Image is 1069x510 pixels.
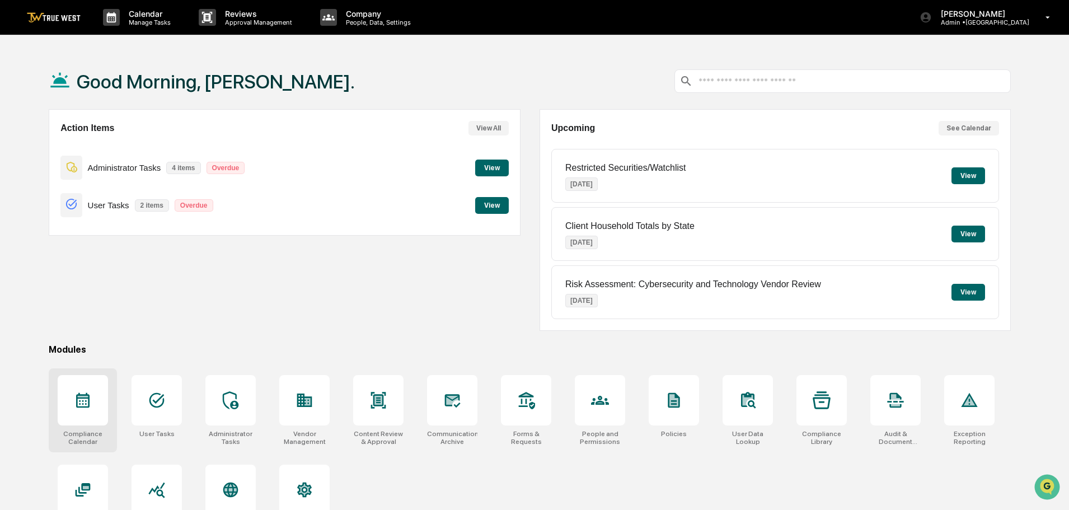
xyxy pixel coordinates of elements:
[22,250,71,261] span: Data Lookup
[111,278,135,286] span: Pylon
[216,9,298,18] p: Reviews
[468,121,509,135] button: View All
[661,430,687,438] div: Policies
[337,18,416,26] p: People, Data, Settings
[11,251,20,260] div: 🔎
[216,18,298,26] p: Approval Management
[1033,473,1063,503] iframe: Open customer support
[77,71,355,93] h1: Good Morning, [PERSON_NAME].
[79,277,135,286] a: Powered byPylon
[944,430,995,446] div: Exception Reporting
[11,24,204,41] p: How can we help?
[88,163,161,172] p: Administrator Tasks
[81,230,90,239] div: 🗄️
[24,86,44,106] img: 8933085812038_c878075ebb4cc5468115_72.jpg
[565,177,598,191] p: [DATE]
[35,152,91,161] span: [PERSON_NAME]
[870,430,921,446] div: Audit & Document Logs
[475,162,509,172] a: View
[475,199,509,210] a: View
[951,226,985,242] button: View
[565,279,821,289] p: Risk Assessment: Cybersecurity and Technology Vendor Review
[135,199,169,212] p: 2 items
[11,142,29,160] img: Tammy Steffen
[99,183,122,191] span: [DATE]
[50,97,154,106] div: We're available if you need us!
[93,152,97,161] span: •
[58,430,108,446] div: Compliance Calendar
[565,221,695,231] p: Client Household Totals by State
[92,229,139,240] span: Attestations
[932,9,1029,18] p: [PERSON_NAME]
[501,430,551,446] div: Forms & Requests
[565,163,686,173] p: Restricted Securities/Watchlist
[35,183,91,191] span: [PERSON_NAME]
[11,172,29,190] img: Tammy Steffen
[174,122,204,135] button: See all
[427,430,477,446] div: Communications Archive
[951,284,985,301] button: View
[60,123,114,133] h2: Action Items
[475,160,509,176] button: View
[190,89,204,102] button: Start new chat
[49,344,1011,355] div: Modules
[353,430,404,446] div: Content Review & Approval
[88,200,129,210] p: User Tasks
[7,246,75,266] a: 🔎Data Lookup
[939,121,999,135] button: See Calendar
[11,230,20,239] div: 🖐️
[551,123,595,133] h2: Upcoming
[11,86,31,106] img: 1746055101610-c473b297-6a78-478c-a979-82029cc54cd1
[723,430,773,446] div: User Data Lookup
[205,430,256,446] div: Administrator Tasks
[279,430,330,446] div: Vendor Management
[77,224,143,245] a: 🗄️Attestations
[575,430,625,446] div: People and Permissions
[166,162,200,174] p: 4 items
[932,18,1029,26] p: Admin • [GEOGRAPHIC_DATA]
[7,224,77,245] a: 🖐️Preclearance
[951,167,985,184] button: View
[175,199,213,212] p: Overdue
[93,183,97,191] span: •
[475,197,509,214] button: View
[337,9,416,18] p: Company
[565,294,598,307] p: [DATE]
[120,9,176,18] p: Calendar
[99,152,122,161] span: [DATE]
[565,236,598,249] p: [DATE]
[50,86,184,97] div: Start new chat
[139,430,175,438] div: User Tasks
[22,229,72,240] span: Preclearance
[27,12,81,23] img: logo
[796,430,847,446] div: Compliance Library
[120,18,176,26] p: Manage Tasks
[11,124,75,133] div: Past conversations
[207,162,245,174] p: Overdue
